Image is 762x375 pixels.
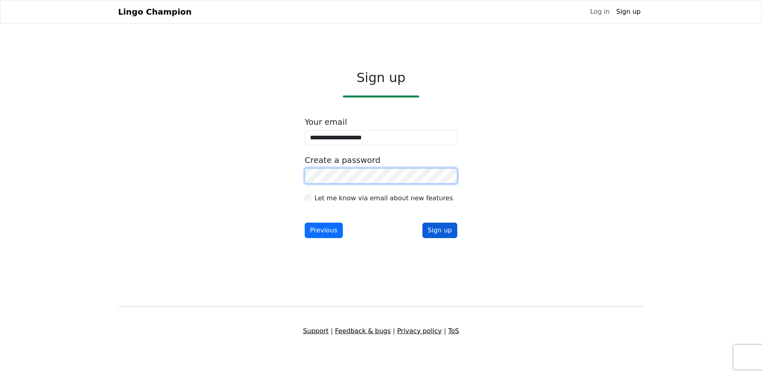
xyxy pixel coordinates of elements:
label: Create a password [305,155,380,165]
a: Sign up [613,4,644,20]
button: Sign up [422,223,457,238]
a: Log in [587,4,613,20]
label: Your email [305,117,347,127]
a: Support [303,327,329,335]
button: Previous [305,223,343,238]
a: Feedback & bugs [335,327,391,335]
h2: Sign up [305,70,457,85]
label: Let me know via email about new features [314,193,453,203]
a: Lingo Champion [118,4,192,20]
a: Privacy policy [397,327,442,335]
a: ToS [448,327,459,335]
div: | | | [113,326,649,336]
